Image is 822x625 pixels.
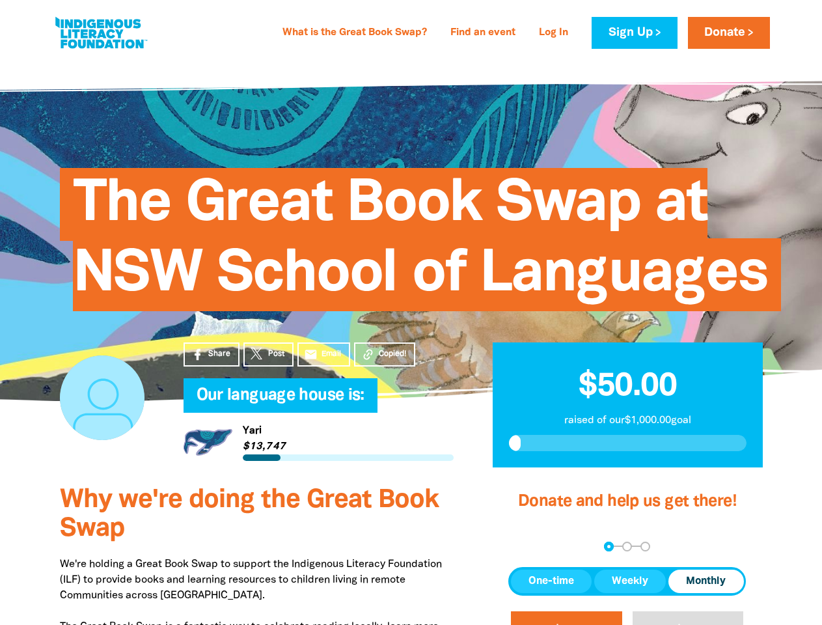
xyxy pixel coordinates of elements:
a: Donate [688,17,770,49]
span: Post [268,348,284,360]
h6: My Team [184,400,454,408]
button: One-time [511,570,592,593]
span: Weekly [612,574,648,589]
a: Sign Up [592,17,677,49]
span: $50.00 [579,372,677,402]
a: Log In [531,23,576,44]
span: Monthly [686,574,726,589]
button: Weekly [594,570,666,593]
span: Share [208,348,230,360]
i: email [304,348,318,361]
button: Navigate to step 2 of 3 to enter your details [622,542,632,551]
button: Monthly [668,570,743,593]
span: One-time [528,574,574,589]
a: emailEmail [297,342,351,367]
span: Email [322,348,341,360]
div: Donation frequency [508,567,746,596]
button: Copied! [354,342,415,367]
span: Our language house is: [197,388,364,413]
button: Navigate to step 3 of 3 to enter your payment details [640,542,650,551]
a: What is the Great Book Swap? [275,23,435,44]
span: Copied! [379,348,406,360]
span: Why we're doing the Great Book Swap [60,488,439,541]
button: Navigate to step 1 of 3 to enter your donation amount [604,542,614,551]
a: Share [184,342,240,367]
a: Find an event [443,23,523,44]
a: Post [243,342,294,367]
span: Donate and help us get there! [518,494,737,509]
p: raised of our $1,000.00 goal [509,413,747,428]
span: The Great Book Swap at NSW School of Languages [73,178,768,311]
